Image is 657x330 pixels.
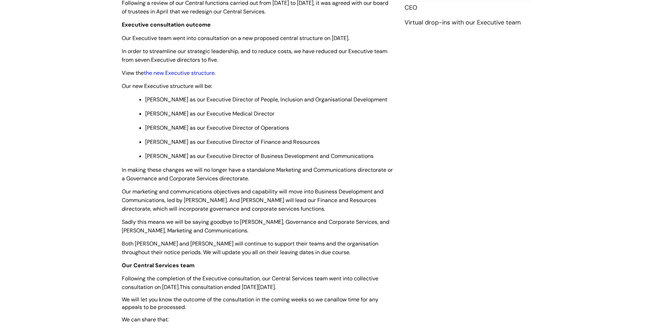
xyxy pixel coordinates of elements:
span: Sadly this means we will be saying goodbye to [PERSON_NAME], Governance and Corporate Services, a... [122,218,389,234]
span: This consultation ended [DATE][DATE]. [180,283,276,291]
span: [PERSON_NAME] as our Executive Director of People, Inclusion and Organisational Development [145,96,387,103]
a: Virtual drop-ins with our Executive team [405,18,521,27]
span: Executive consultation outcome [122,21,211,28]
span: Following the completion of the Executive consultation, our Central Services team went into colle... [122,275,378,291]
span: [PERSON_NAME] as our Executive Director of Business Development and Communications [145,152,374,160]
span: In order to streamline our strategic leadership, and to reduce costs, we have reduced our Executi... [122,48,387,63]
span: [PERSON_NAME] as our Executive Medical Director [145,110,275,117]
a: the new Executive structure [144,69,215,77]
span: We will let you know the outcome of the consultation in the coming weeks so we can [122,296,334,303]
strong: Our Central Services team [122,262,195,269]
span: allow time for any appeals to be processed. [122,296,378,311]
span: [PERSON_NAME] as our Executive Director of Operations [145,124,289,131]
span: In making these changes we will no longer have a standalone Marketing and Communications director... [122,166,393,182]
span: [PERSON_NAME] as our Executive Director of Finance and Resources [145,138,320,146]
span: Our Executive team went into consultation on a new proposed central structure on [DATE]. [122,34,349,42]
span: Our new Executive structure will be: [122,82,212,90]
span: View the . [122,69,216,77]
span: Both [PERSON_NAME] and [PERSON_NAME] will continue to support their teams and the organisation th... [122,240,378,256]
span: We can share that: [122,316,169,323]
span: Our marketing and communications objectives and capability will move into Business Development an... [122,188,384,212]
